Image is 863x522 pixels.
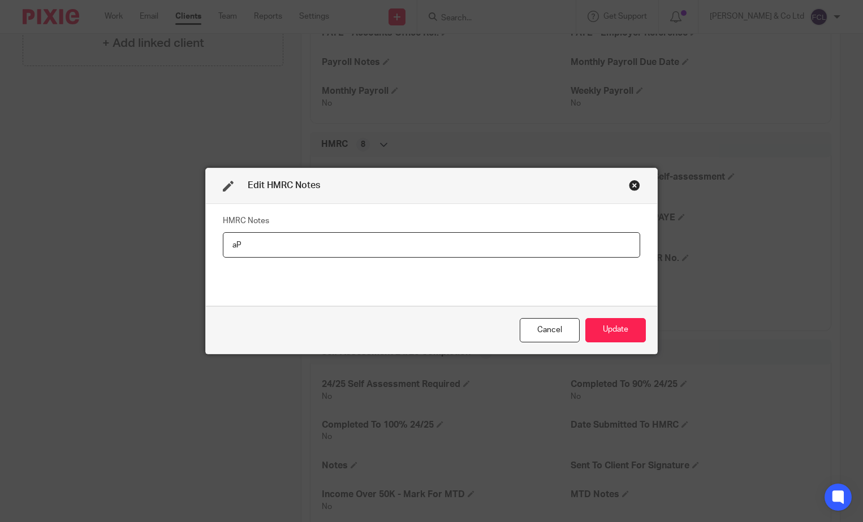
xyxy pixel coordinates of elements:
[223,215,269,227] label: HMRC Notes
[223,232,640,258] input: HMRC Notes
[248,181,320,190] span: Edit HMRC Notes
[585,318,646,342] button: Update
[629,180,640,191] div: Close this dialog window
[520,318,580,342] div: Close this dialog window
